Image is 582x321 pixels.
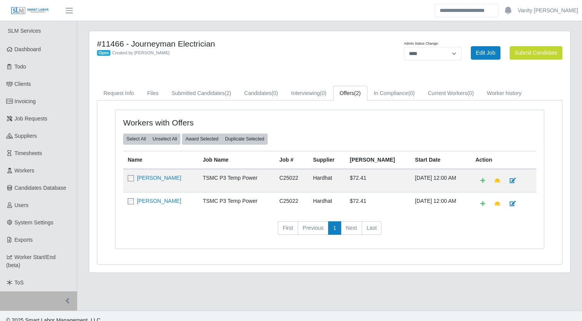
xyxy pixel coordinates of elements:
[182,134,222,144] button: Award Selected
[198,192,275,215] td: TSMC P3 Temp Power
[15,185,67,191] span: Candidates Database
[285,86,333,101] a: Interviewing
[275,192,308,215] td: C25022
[15,279,24,286] span: ToS
[475,197,490,211] a: Add Default Cost Code
[309,192,345,215] td: Hardhat
[15,98,36,104] span: Invoicing
[165,86,238,101] a: Submitted Candidates
[97,39,364,48] h4: #11466 - Journeyman Electrician
[471,46,500,60] a: Edit Job
[15,219,53,226] span: System Settings
[345,192,410,215] td: $72.41
[410,192,471,215] td: [DATE] 12:00 AM
[510,46,562,60] button: Submit Candidate
[518,7,578,15] a: Vanity [PERSON_NAME]
[15,133,37,139] span: Suppliers
[123,221,536,241] nav: pagination
[182,134,268,144] div: bulk actions
[137,198,181,204] a: [PERSON_NAME]
[345,169,410,192] td: $72.41
[309,169,345,192] td: Hardhat
[404,41,439,47] label: Admin Status Change:
[15,46,41,52] span: Dashboard
[97,50,110,56] span: Open
[123,134,149,144] button: Select All
[137,175,181,181] a: [PERSON_NAME]
[225,90,231,96] span: (2)
[272,90,278,96] span: (0)
[490,197,505,211] a: Make Team Lead
[222,134,268,144] button: Duplicate Selected
[112,50,170,55] span: Created by [PERSON_NAME]
[410,151,471,169] th: Start Date
[408,90,415,96] span: (0)
[123,118,288,127] h4: Workers with Offers
[275,151,308,169] th: Job #
[367,86,422,101] a: In Compliance
[421,86,480,101] a: Current Workers
[238,86,285,101] a: Candidates
[198,169,275,192] td: TSMC P3 Temp Power
[15,237,33,243] span: Exports
[490,174,505,187] a: Make Team Lead
[6,254,56,268] span: Worker Start/End (beta)
[480,86,528,101] a: Worker history
[471,151,536,169] th: Action
[328,221,341,235] a: 1
[15,167,35,174] span: Workers
[467,90,474,96] span: (0)
[475,174,490,187] a: Add Default Cost Code
[275,169,308,192] td: C25022
[8,28,41,34] span: SLM Services
[15,81,31,87] span: Clients
[333,86,367,101] a: Offers
[15,150,42,156] span: Timesheets
[410,169,471,192] td: [DATE] 12:00 AM
[198,151,275,169] th: Job Name
[345,151,410,169] th: [PERSON_NAME]
[435,4,499,17] input: Search
[11,7,49,15] img: SLM Logo
[140,86,165,101] a: Files
[97,86,140,101] a: Request Info
[309,151,345,169] th: Supplier
[149,134,180,144] button: Unselect All
[15,64,26,70] span: Todo
[123,151,198,169] th: Name
[123,134,180,144] div: bulk actions
[15,115,48,122] span: Job Requests
[15,202,29,208] span: Users
[354,90,361,96] span: (2)
[320,90,327,96] span: (0)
